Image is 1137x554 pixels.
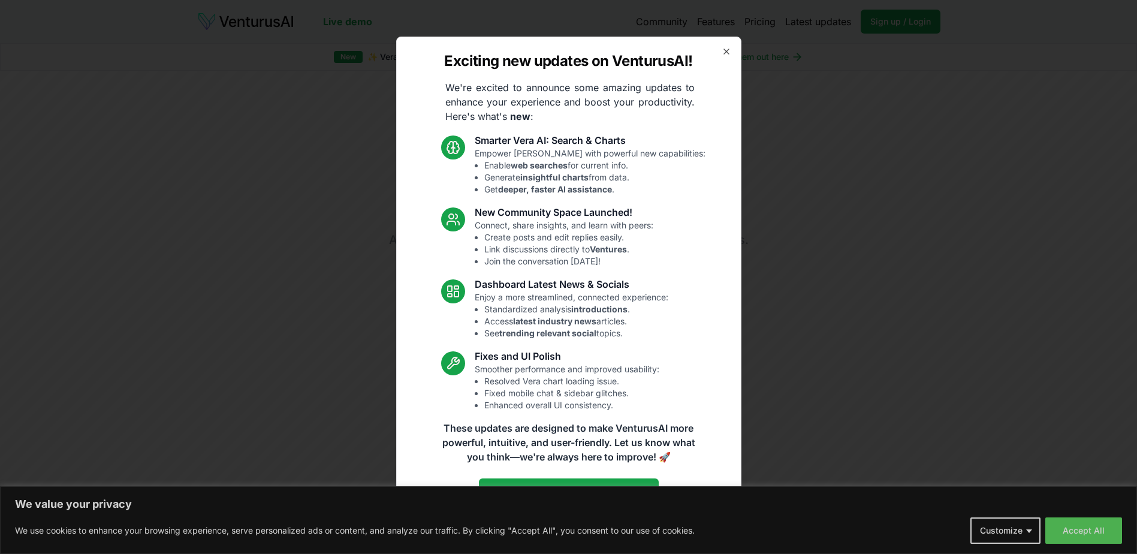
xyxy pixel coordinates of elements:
[590,244,627,254] strong: Ventures
[484,315,668,327] li: Access articles.
[484,255,653,267] li: Join the conversation [DATE]!
[475,133,705,147] h3: Smarter Vera AI: Search & Charts
[510,110,530,122] strong: new
[520,172,589,182] strong: insightful charts
[484,171,705,183] li: Generate from data.
[475,349,659,363] h3: Fixes and UI Polish
[475,147,705,195] p: Empower [PERSON_NAME] with powerful new capabilities:
[484,243,653,255] li: Link discussions directly to .
[435,421,703,464] p: These updates are designed to make VenturusAI more powerful, intuitive, and user-friendly. Let us...
[484,183,705,195] li: Get .
[484,231,653,243] li: Create posts and edit replies easily.
[484,159,705,171] li: Enable for current info.
[511,160,568,170] strong: web searches
[499,328,596,338] strong: trending relevant social
[513,316,596,326] strong: latest industry news
[484,327,668,339] li: See topics.
[475,277,668,291] h3: Dashboard Latest News & Socials
[479,478,659,502] a: Read the full announcement on our blog!
[498,184,612,194] strong: deeper, faster AI assistance
[484,303,668,315] li: Standardized analysis .
[571,304,628,314] strong: introductions
[475,291,668,339] p: Enjoy a more streamlined, connected experience:
[475,205,653,219] h3: New Community Space Launched!
[484,387,659,399] li: Fixed mobile chat & sidebar glitches.
[444,52,692,71] h2: Exciting new updates on VenturusAI!
[484,375,659,387] li: Resolved Vera chart loading issue.
[484,399,659,411] li: Enhanced overall UI consistency.
[475,363,659,411] p: Smoother performance and improved usability:
[475,219,653,267] p: Connect, share insights, and learn with peers:
[436,80,704,124] p: We're excited to announce some amazing updates to enhance your experience and boost your producti...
